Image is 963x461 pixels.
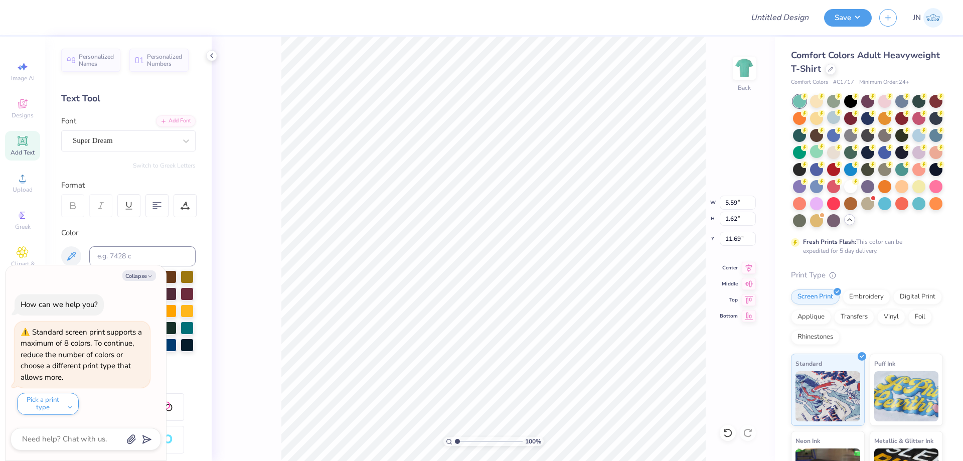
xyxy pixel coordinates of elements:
[17,393,79,415] button: Pick a print type
[874,435,933,446] span: Metallic & Glitter Ink
[61,227,196,239] div: Color
[913,12,921,24] span: JN
[525,437,541,446] span: 100 %
[795,371,860,421] img: Standard
[833,78,854,87] span: # C1717
[720,280,738,287] span: Middle
[791,289,840,304] div: Screen Print
[12,111,34,119] span: Designs
[803,237,926,255] div: This color can be expedited for 5 day delivery.
[791,310,831,325] div: Applique
[61,115,76,127] label: Font
[859,78,909,87] span: Minimum Order: 24 +
[791,78,828,87] span: Comfort Colors
[734,58,754,78] img: Back
[61,180,197,191] div: Format
[877,310,905,325] div: Vinyl
[79,53,114,67] span: Personalized Names
[5,260,40,276] span: Clipart & logos
[11,74,35,82] span: Image AI
[21,327,142,382] div: Standard screen print supports a maximum of 8 colors. To continue, reduce the number of colors or...
[834,310,874,325] div: Transfers
[720,296,738,303] span: Top
[874,358,895,369] span: Puff Ink
[874,371,939,421] img: Puff Ink
[913,8,943,28] a: JN
[795,435,820,446] span: Neon Ink
[13,186,33,194] span: Upload
[61,92,196,105] div: Text Tool
[89,246,196,266] input: e.g. 7428 c
[923,8,943,28] img: Jacky Noya
[720,264,738,271] span: Center
[156,115,196,127] div: Add Font
[743,8,817,28] input: Untitled Design
[824,9,872,27] button: Save
[21,299,98,310] div: How can we help you?
[122,270,156,281] button: Collapse
[893,289,942,304] div: Digital Print
[15,223,31,231] span: Greek
[791,330,840,345] div: Rhinestones
[843,289,890,304] div: Embroidery
[147,53,183,67] span: Personalized Numbers
[791,49,940,75] span: Comfort Colors Adult Heavyweight T-Shirt
[738,83,751,92] div: Back
[791,269,943,281] div: Print Type
[11,148,35,157] span: Add Text
[908,310,932,325] div: Foil
[795,358,822,369] span: Standard
[133,162,196,170] button: Switch to Greek Letters
[720,313,738,320] span: Bottom
[803,238,856,246] strong: Fresh Prints Flash:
